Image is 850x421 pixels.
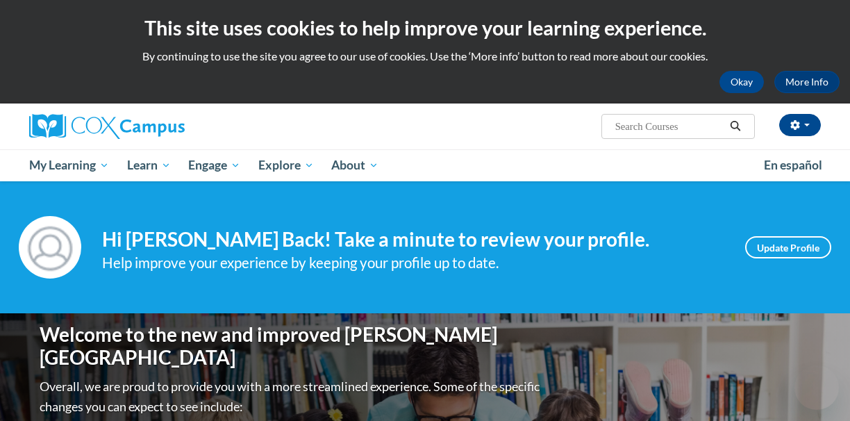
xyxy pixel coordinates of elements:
a: My Learning [20,149,118,181]
span: My Learning [29,157,109,174]
div: Help improve your experience by keeping your profile up to date. [102,251,724,274]
span: Engage [188,157,240,174]
button: Search [725,118,746,135]
a: Learn [118,149,180,181]
a: About [323,149,388,181]
a: Engage [179,149,249,181]
img: Profile Image [19,216,81,279]
a: En español [755,151,831,180]
a: Update Profile [745,236,831,258]
button: Account Settings [779,114,821,136]
span: Learn [127,157,171,174]
h1: Welcome to the new and improved [PERSON_NAME][GEOGRAPHIC_DATA] [40,323,543,370]
p: By continuing to use the site you agree to our use of cookies. Use the ‘More info’ button to read... [10,49,840,64]
span: En español [764,158,822,172]
img: Cox Campus [29,114,185,139]
iframe: Button to launch messaging window [794,365,839,410]
a: Explore [249,149,323,181]
p: Overall, we are proud to provide you with a more streamlined experience. Some of the specific cha... [40,377,543,417]
input: Search Courses [614,118,725,135]
a: More Info [774,71,840,93]
span: Explore [258,157,314,174]
a: Cox Campus [29,114,279,139]
button: Okay [719,71,764,93]
h2: This site uses cookies to help improve your learning experience. [10,14,840,42]
h4: Hi [PERSON_NAME] Back! Take a minute to review your profile. [102,228,724,251]
span: About [331,157,378,174]
div: Main menu [19,149,831,181]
